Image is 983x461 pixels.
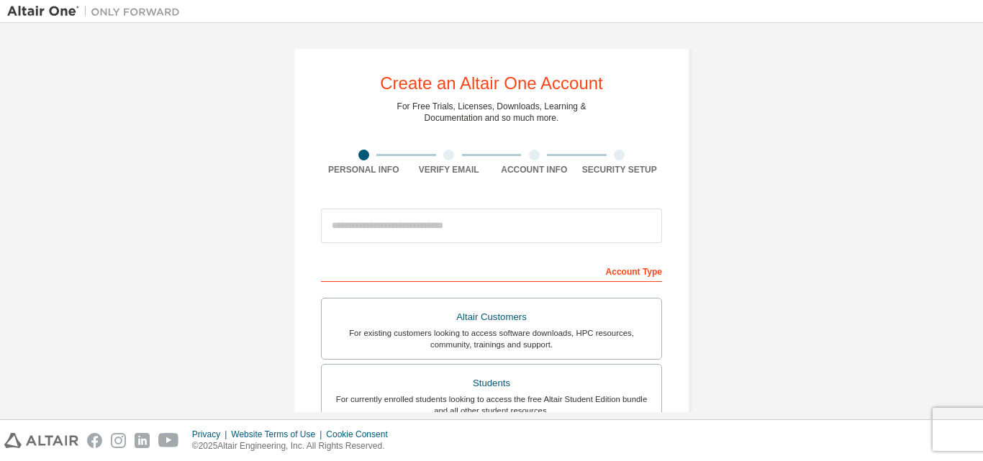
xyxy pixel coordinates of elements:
[135,433,150,448] img: linkedin.svg
[321,259,662,282] div: Account Type
[231,429,326,440] div: Website Terms of Use
[330,393,653,416] div: For currently enrolled students looking to access the free Altair Student Edition bundle and all ...
[111,433,126,448] img: instagram.svg
[158,433,179,448] img: youtube.svg
[4,433,78,448] img: altair_logo.svg
[7,4,187,19] img: Altair One
[326,429,396,440] div: Cookie Consent
[397,101,586,124] div: For Free Trials, Licenses, Downloads, Learning & Documentation and so much more.
[192,429,231,440] div: Privacy
[491,164,577,175] div: Account Info
[380,75,603,92] div: Create an Altair One Account
[321,164,407,175] div: Personal Info
[192,440,397,452] p: © 2025 Altair Engineering, Inc. All Rights Reserved.
[330,327,653,350] div: For existing customers looking to access software downloads, HPC resources, community, trainings ...
[577,164,663,175] div: Security Setup
[330,373,653,393] div: Students
[87,433,102,448] img: facebook.svg
[407,164,492,175] div: Verify Email
[330,307,653,327] div: Altair Customers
